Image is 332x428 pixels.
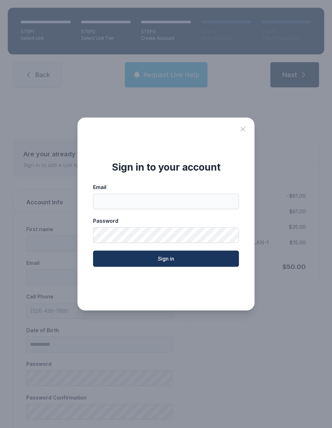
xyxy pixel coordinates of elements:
span: Sign in [158,255,174,263]
div: Password [93,217,239,225]
div: Sign in to your account [93,161,239,173]
button: Close sign in modal [239,125,247,133]
input: Email [93,194,239,209]
input: Password [93,227,239,243]
div: Email [93,183,239,191]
